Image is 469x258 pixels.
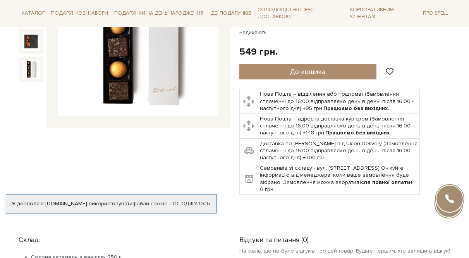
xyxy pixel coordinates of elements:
span: Подарункові набори [48,7,111,19]
button: До кошика [239,64,377,79]
td: Нова Пошта – адресна доставка кур'єром (Замовлення сплаченні до 16:00 відправляємо день в день, п... [258,114,419,139]
a: Солодощі з експрес-доставкою [254,3,347,23]
b: Працюємо без вихідних. [325,129,391,136]
b: Працюємо без вихідних. [323,105,389,112]
a: Погоджуюсь [170,200,210,207]
p: На жаль, ще не було відгуків про цей товар. Будьте першим, хто залишить відгук! [239,248,451,255]
a: файли cookie [132,200,168,207]
td: Доставка по [PERSON_NAME] від Uklon Delivery (Замовлення сплаченні до 16:00 відправляємо день в д... [258,138,419,163]
span: Подарунки на День народження [111,7,206,19]
td: Самовивіз зі складу - вул. [STREET_ADDRESS] Очікуйте інформацію від менеджера, коли ваше замовлен... [258,163,419,195]
a: Корпоративним клієнтам [347,3,420,23]
span: Про Spell [420,7,451,19]
span: Каталог [19,7,48,19]
td: Нова Пошта – відділення або поштомат (Замовлення сплаченні до 16:00 відправляємо день в день, піс... [258,89,419,114]
b: після повної оплати [356,179,410,186]
img: Подарунок Солодке натхнення [22,32,41,51]
span: Ідеї подарунків [206,7,254,19]
span: До кошика [290,67,325,76]
div: 549 грн. [239,46,278,58]
div: Склад: [19,232,221,244]
div: Відгуки та питання (0) [239,232,451,244]
div: Я дозволяю [DOMAIN_NAME] використовувати [6,200,216,207]
img: Подарунок Солодке натхнення [22,60,41,79]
